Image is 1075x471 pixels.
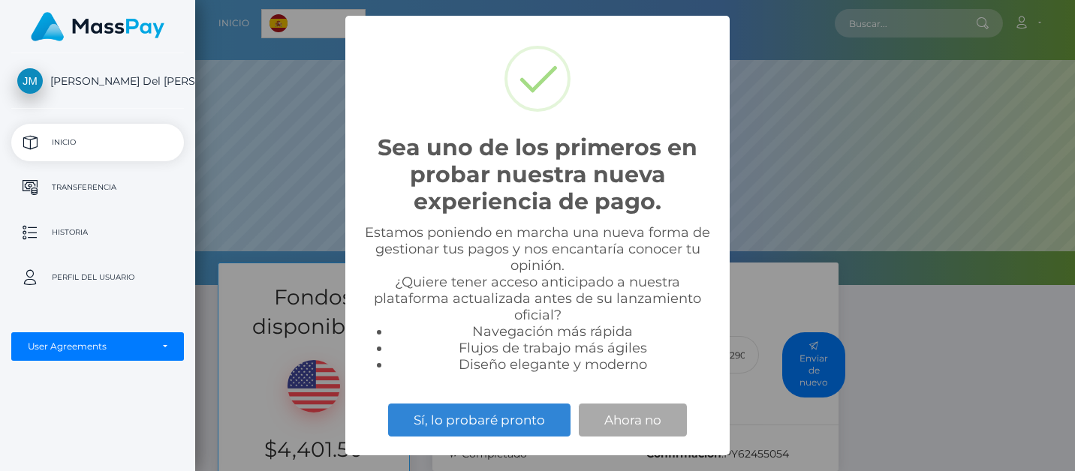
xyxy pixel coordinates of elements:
li: Navegación más rápida [390,323,715,340]
li: Flujos de trabajo más ágiles [390,340,715,356]
p: Inicio [17,131,178,154]
button: Sí, lo probaré pronto [388,403,571,436]
h2: Sea uno de los primeros en probar nuestra nueva experiencia de pago. [360,134,715,215]
span: [PERSON_NAME] Del [PERSON_NAME] [11,74,184,88]
button: Ahora no [579,403,687,436]
button: User Agreements [11,332,184,361]
img: MassPay [31,12,164,41]
p: Historia [17,221,178,244]
div: Estamos poniendo en marcha una nueva forma de gestionar tus pagos y nos encantaría conocer tu opi... [360,224,715,373]
p: Perfil del usuario [17,266,178,289]
li: Diseño elegante y moderno [390,356,715,373]
p: Transferencia [17,176,178,199]
div: User Agreements [28,340,151,352]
